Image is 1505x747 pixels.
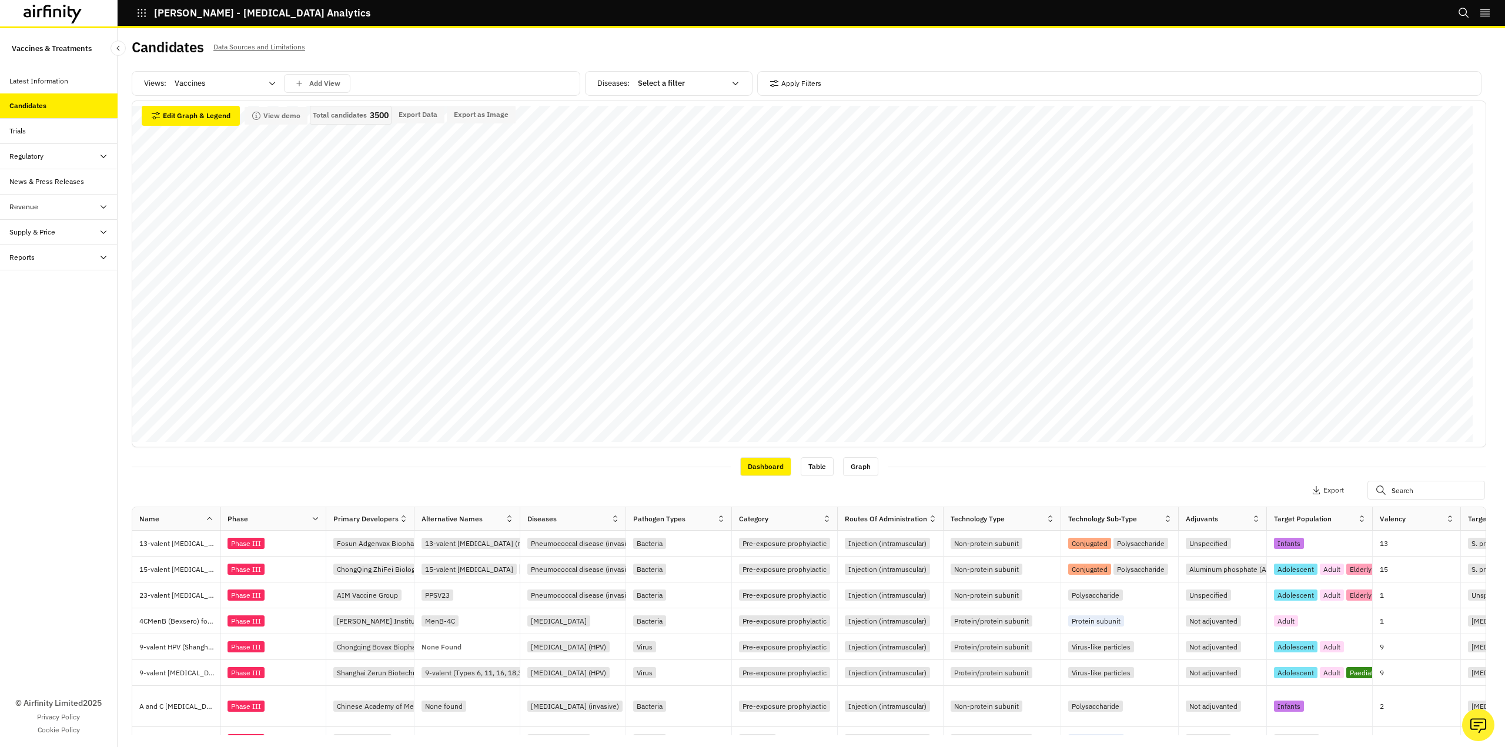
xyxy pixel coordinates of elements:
button: Close Sidebar [111,41,126,56]
button: Export Data [392,106,444,123]
div: Adolescent [1274,641,1317,652]
p: Vaccines & Treatments [12,38,92,59]
div: Candidates [9,101,46,111]
div: Name [139,514,159,524]
div: Phase III [228,667,265,678]
div: Phase III [228,701,265,712]
div: Adult [1320,564,1344,575]
div: MenB-4C [422,615,459,627]
button: Export [1312,481,1344,500]
div: Latest Information [9,76,68,86]
div: Primary Developers [333,514,399,524]
div: Adult [1320,667,1344,678]
button: Search [1458,3,1470,23]
p: 9-valent HPV (Shanghai Bovax Biotechnology) [139,641,220,653]
div: Pneumococcal disease (invasive) [527,589,640,601]
div: [MEDICAL_DATA] (HPV) [527,667,610,678]
div: Unspecified [1186,734,1231,745]
div: Graph [843,457,878,476]
div: Chinese Academy of Medical Sciences [333,701,463,712]
div: Reports [9,252,35,263]
div: Polysaccharide [1113,564,1168,575]
div: Pre-exposure prophylactic [739,701,830,712]
div: Injection (intramuscular) [845,589,930,601]
div: Supply & Price [9,227,55,237]
a: Cookie Policy [38,725,80,735]
div: Table [801,457,834,476]
p: 13 [1380,538,1460,550]
div: Fosun Adgenvax Biopharmaceutical [333,538,454,549]
p: 9-valent [MEDICAL_DATA] [139,667,220,679]
div: Target Population [1274,514,1332,524]
p: 23-valent [MEDICAL_DATA] ([PERSON_NAME]) [139,589,220,601]
div: Protein/protein subunit [951,615,1032,627]
p: 1 [1380,615,1460,627]
div: Alternative Names [422,514,483,524]
div: Not adjuvanted [1186,667,1241,678]
div: Phase III [228,615,265,627]
p: None Found [422,644,461,651]
div: Valency [1380,514,1406,524]
div: [MEDICAL_DATA] [527,615,590,627]
div: Category [739,514,768,524]
p: 2 [1380,701,1460,712]
p: Total candidates [313,111,367,119]
div: Pre-exposure prophylactic [739,538,830,549]
div: [PERSON_NAME] Institute [333,615,425,627]
div: Conjugated [1068,564,1111,575]
p: 15 [1380,564,1460,575]
div: Protein/protein subunit [951,734,1032,745]
p: 3500 [370,111,389,119]
div: Technology Sub-Type [1068,514,1137,524]
div: Adolescent [1274,589,1317,601]
div: Unspecified [1186,538,1231,549]
div: Non-protein subunit [951,701,1022,712]
div: Diseases : [597,74,747,93]
div: Protein/protein subunit [951,641,1032,652]
h2: Candidates [132,39,204,56]
p: Export [1323,486,1344,494]
a: Privacy Policy [37,712,80,722]
div: Pre-exposure prophylactic [739,667,830,678]
button: [PERSON_NAME] - [MEDICAL_DATA] Analytics [136,3,370,23]
div: News & Press Releases [9,176,84,187]
div: Virus [633,667,656,678]
p: 9 [1380,667,1460,679]
div: Injection (intramuscular) [845,701,930,712]
div: Protein subunit [1068,734,1124,745]
div: Aluminum phosphate (AlPO4) [1186,564,1287,575]
p: 15-valent [MEDICAL_DATA] (PCV15) [139,564,220,575]
div: Chongqing Bovax Biopharmaceutical [333,641,456,652]
div: Multivalent [MEDICAL_DATA] [519,564,619,575]
p: Add View [309,79,340,88]
div: Injection (intramuscular) [845,564,930,575]
div: Phase III [228,564,265,575]
div: Infants [1274,538,1304,549]
div: Pneumococcal disease (invasive) [527,538,640,549]
input: Search [1367,481,1485,500]
div: ChongQing ZhiFei Biological Products [333,564,459,575]
div: Injection (intramuscular) [845,667,930,678]
div: Pre-exposure prophylactic [739,641,830,652]
div: [MEDICAL_DATA] [527,734,590,745]
div: Bacteria [633,615,666,627]
div: Bacteria [633,734,666,745]
div: Elderly [1346,589,1375,601]
div: 15-valent [MEDICAL_DATA] [422,564,517,575]
div: Shanghai Zerun Biotechnology [333,667,437,678]
div: Dashboard [740,457,791,476]
div: Adult [1320,641,1344,652]
div: Non-protein subunit [951,564,1022,575]
button: View demo [245,107,307,125]
div: Revenue [9,202,38,212]
div: Views: [144,74,350,93]
div: Bacteria [633,701,666,712]
div: Unspecified [1274,734,1319,745]
div: Paediatric [1346,667,1384,678]
div: Virus-like particles [1068,667,1134,678]
div: Adolescent [1274,667,1317,678]
div: AIM Vaccine Group [333,589,402,601]
div: Phase III [228,538,265,549]
div: Elderly [1346,564,1375,575]
div: Phase [228,514,248,524]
